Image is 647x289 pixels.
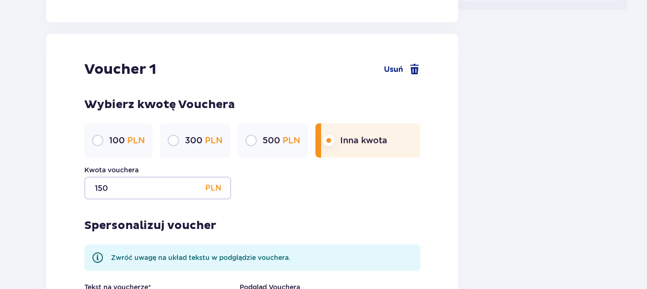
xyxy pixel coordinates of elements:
[84,60,156,79] p: Voucher 1
[340,135,387,146] p: Inna kwota
[109,135,145,146] p: 100
[384,64,403,75] span: Usuń
[185,135,222,146] p: 300
[384,64,420,75] a: Usuń
[283,135,300,145] span: PLN
[263,135,300,146] p: 500
[84,165,139,175] label: Kwota vouchera
[127,135,145,145] span: PLN
[205,135,222,145] span: PLN
[84,219,216,233] p: Spersonalizuj voucher
[111,253,291,262] p: Zwróć uwagę na układ tekstu w podglądzie vouchera.
[205,177,222,199] p: PLN
[84,98,420,112] p: Wybierz kwotę Vouchera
